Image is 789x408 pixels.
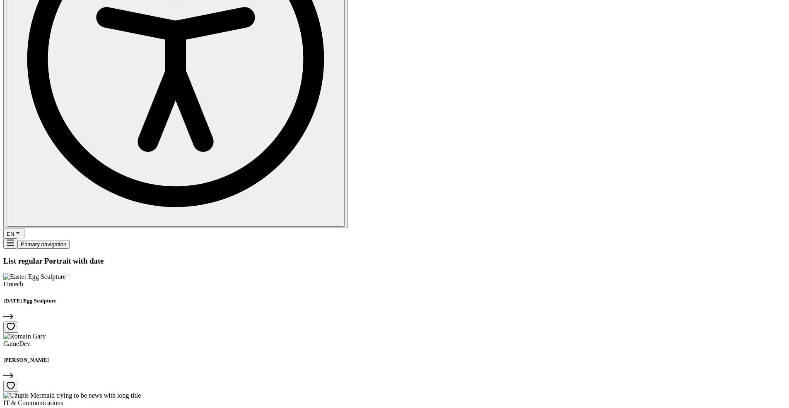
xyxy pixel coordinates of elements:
button: Mobile menu [3,238,17,249]
button: Add to wishlist [3,381,18,392]
button: Add to wishlist [3,322,18,333]
h5: [DATE] Egg Sculpture [3,298,786,304]
img: Easter Egg Sculpture [3,273,66,281]
span: Fintech [3,281,23,288]
img: Romain Gary [3,333,46,340]
span: GameDev [3,340,30,347]
span: IT & Communications [3,399,63,406]
button: Primary navigation [17,240,70,249]
img: Užupis Mermaid trying to be news with long title [3,392,141,399]
h3: List regular Portrait with date [3,257,786,266]
button: EN [3,228,24,238]
h5: [PERSON_NAME] [3,357,786,363]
